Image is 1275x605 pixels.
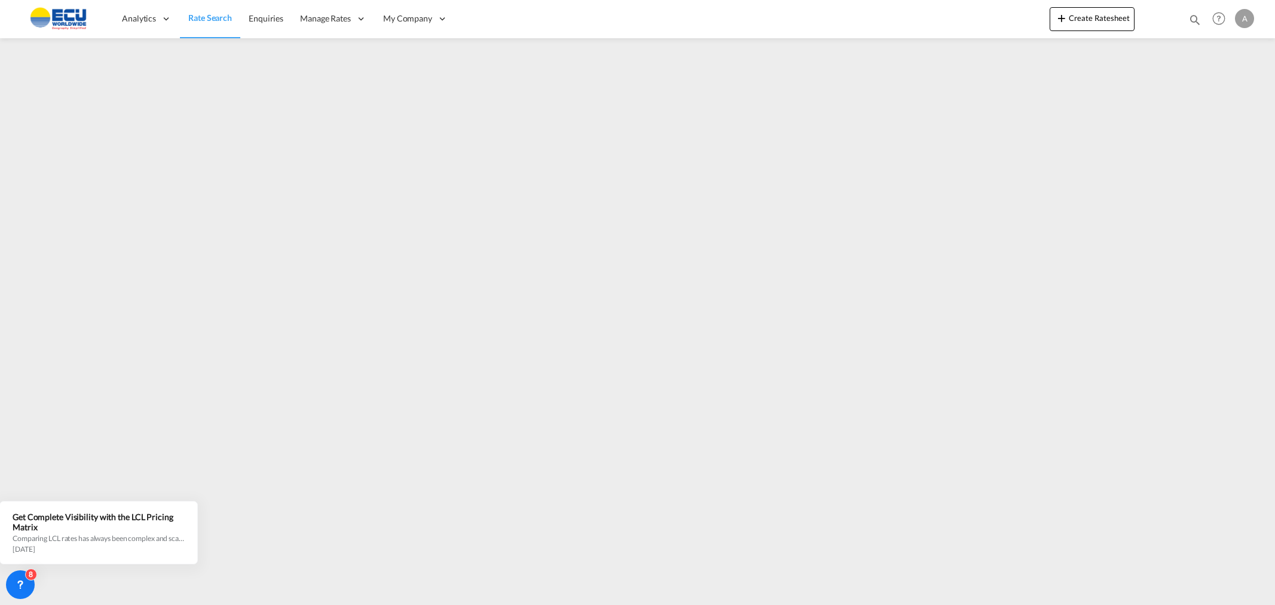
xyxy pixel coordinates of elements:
[249,13,283,23] span: Enquiries
[383,13,432,25] span: My Company
[1050,7,1135,31] button: icon-plus 400-fgCreate Ratesheet
[1209,8,1229,29] span: Help
[18,5,99,32] img: 6cccb1402a9411edb762cf9624ab9cda.png
[1209,8,1235,30] div: Help
[1054,11,1069,25] md-icon: icon-plus 400-fg
[1235,9,1254,28] div: A
[122,13,156,25] span: Analytics
[188,13,232,23] span: Rate Search
[300,13,351,25] span: Manage Rates
[1188,13,1201,26] md-icon: icon-magnify
[1188,13,1201,31] div: icon-magnify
